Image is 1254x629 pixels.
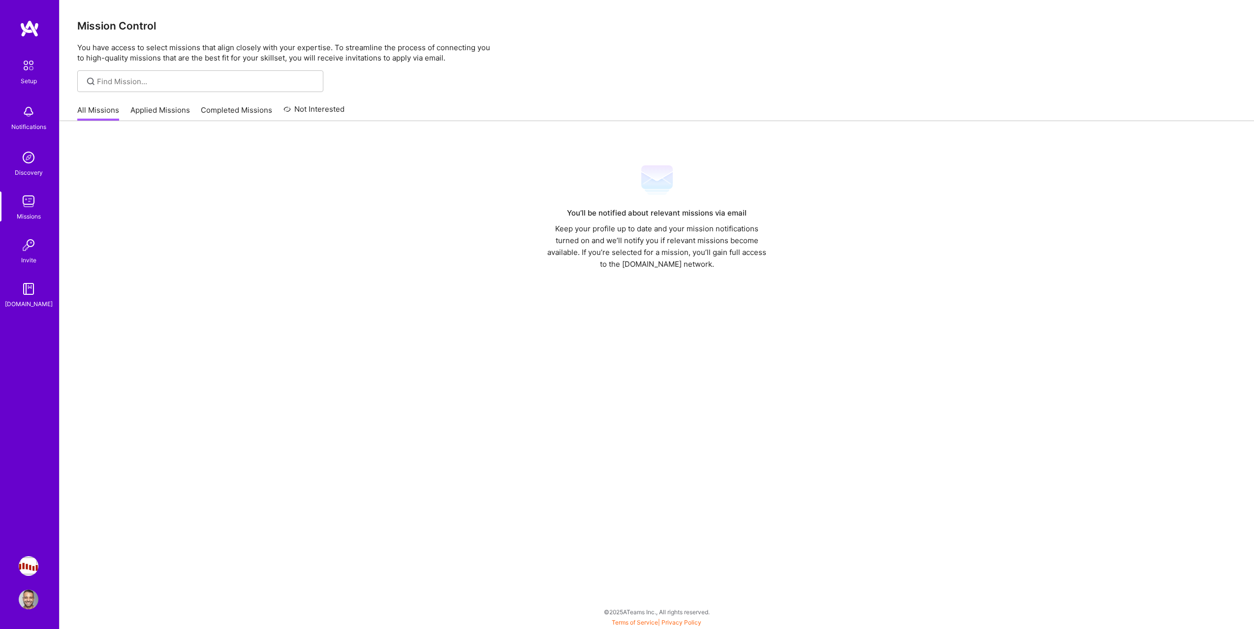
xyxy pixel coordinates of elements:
a: Applied Missions [130,105,190,121]
img: teamwork [19,191,38,211]
span: | [612,619,701,626]
img: Invite [19,235,38,255]
div: Discovery [15,167,43,178]
a: All Missions [77,105,119,121]
img: guide book [19,279,38,299]
p: You have access to select missions that align closely with your expertise. To streamline the proc... [77,42,1236,63]
div: Setup [21,76,37,86]
img: Steelbay.ai: AI Engineer for Multi-Agent Platform [19,556,38,576]
img: logo [20,20,39,37]
i: icon SearchGrey [85,76,96,87]
img: discovery [19,148,38,167]
div: [DOMAIN_NAME] [5,299,53,309]
a: Completed Missions [201,105,272,121]
div: You’ll be notified about relevant missions via email [543,207,771,219]
a: Terms of Service [612,619,658,626]
div: Notifications [11,122,46,132]
img: setup [18,55,39,76]
a: Privacy Policy [661,619,701,626]
a: Steelbay.ai: AI Engineer for Multi-Agent Platform [16,556,41,576]
a: Not Interested [283,103,345,121]
input: Find Mission... [97,76,316,87]
div: Keep your profile up to date and your mission notifications turned on and we’ll notify you if rel... [543,223,771,270]
img: User Avatar [19,590,38,609]
div: Missions [17,211,41,221]
div: Invite [21,255,36,265]
div: © 2025 ATeams Inc., All rights reserved. [59,599,1254,624]
img: Mail [641,164,673,196]
img: bell [19,102,38,122]
a: User Avatar [16,590,41,609]
h3: Mission Control [77,20,1236,32]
